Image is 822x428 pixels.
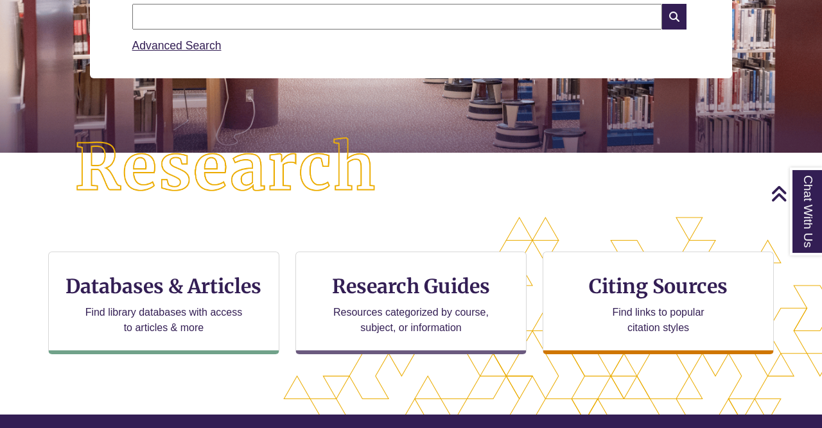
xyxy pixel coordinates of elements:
[59,274,268,298] h3: Databases & Articles
[295,252,527,354] a: Research Guides Resources categorized by course, subject, or information
[41,104,411,232] img: Research
[543,252,774,354] a: Citing Sources Find links to popular citation styles
[80,305,248,336] p: Find library databases with access to articles & more
[328,305,495,336] p: Resources categorized by course, subject, or information
[48,252,279,354] a: Databases & Articles Find library databases with access to articles & more
[132,39,222,52] a: Advanced Search
[306,274,516,298] h3: Research Guides
[596,305,721,336] p: Find links to popular citation styles
[662,4,686,30] i: Search
[580,274,737,298] h3: Citing Sources
[771,185,819,202] a: Back to Top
